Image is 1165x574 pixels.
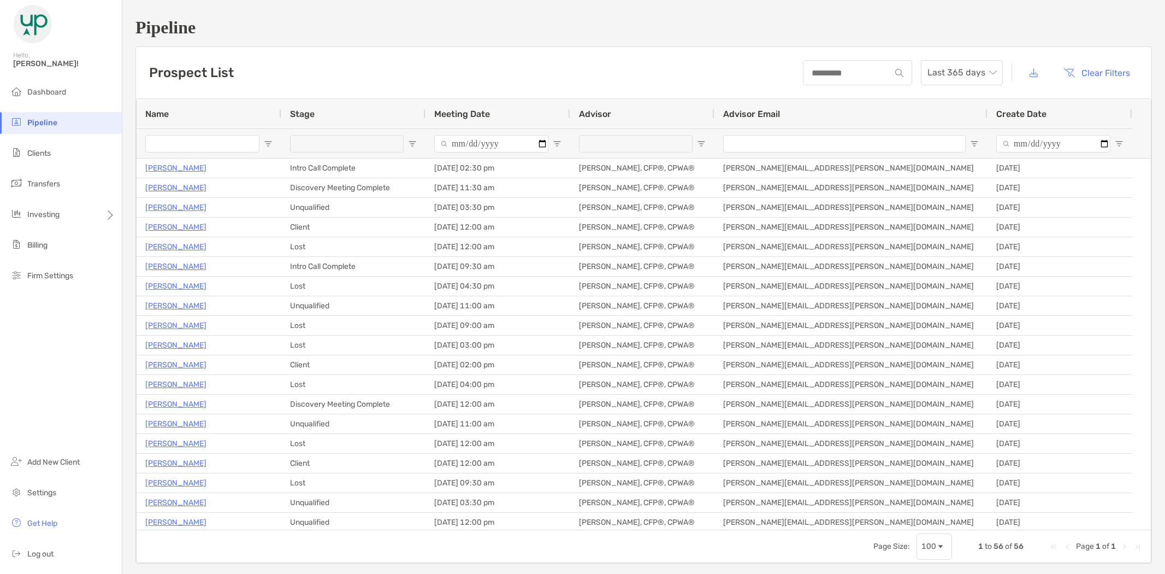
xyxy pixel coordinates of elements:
[145,496,206,509] p: [PERSON_NAME]
[1063,542,1072,551] div: Previous Page
[145,279,206,293] a: [PERSON_NAME]
[10,85,23,98] img: dashboard icon
[927,61,996,85] span: Last 365 days
[697,139,706,148] button: Open Filter Menu
[281,296,425,315] div: Unqualified
[135,17,1152,38] h1: Pipeline
[145,240,206,254] a: [PERSON_NAME]
[987,198,1132,217] div: [DATE]
[987,257,1132,276] div: [DATE]
[425,178,570,197] div: [DATE] 11:30 am
[290,109,315,119] span: Stage
[10,516,23,529] img: get-help icon
[27,458,80,467] span: Add New Client
[723,109,780,119] span: Advisor Email
[714,237,987,256] div: [PERSON_NAME][EMAIL_ADDRESS][PERSON_NAME][DOMAIN_NAME]
[281,237,425,256] div: Lost
[714,434,987,453] div: [PERSON_NAME][EMAIL_ADDRESS][PERSON_NAME][DOMAIN_NAME]
[714,513,987,532] div: [PERSON_NAME][EMAIL_ADDRESS][PERSON_NAME][DOMAIN_NAME]
[570,316,714,335] div: [PERSON_NAME], CFP®, CPWA®
[145,516,206,529] p: [PERSON_NAME]
[1076,542,1094,551] span: Page
[570,277,714,296] div: [PERSON_NAME], CFP®, CPWA®
[281,159,425,178] div: Intro Call Complete
[10,485,23,499] img: settings icon
[714,336,987,355] div: [PERSON_NAME][EMAIL_ADDRESS][PERSON_NAME][DOMAIN_NAME]
[425,198,570,217] div: [DATE] 03:30 pm
[1055,61,1138,85] button: Clear Filters
[1005,542,1012,551] span: of
[145,378,206,391] a: [PERSON_NAME]
[425,316,570,335] div: [DATE] 09:00 am
[281,454,425,473] div: Client
[714,296,987,315] div: [PERSON_NAME][EMAIL_ADDRESS][PERSON_NAME][DOMAIN_NAME]
[425,473,570,493] div: [DATE] 09:30 am
[570,493,714,512] div: [PERSON_NAME], CFP®, CPWA®
[570,257,714,276] div: [PERSON_NAME], CFP®, CPWA®
[1050,542,1058,551] div: First Page
[970,139,979,148] button: Open Filter Menu
[987,159,1132,178] div: [DATE]
[714,414,987,434] div: [PERSON_NAME][EMAIL_ADDRESS][PERSON_NAME][DOMAIN_NAME]
[714,257,987,276] div: [PERSON_NAME][EMAIL_ADDRESS][PERSON_NAME][DOMAIN_NAME]
[987,355,1132,374] div: [DATE]
[1115,139,1123,148] button: Open Filter Menu
[425,513,570,532] div: [DATE] 12:00 pm
[145,109,169,119] span: Name
[10,146,23,159] img: clients icon
[281,316,425,335] div: Lost
[145,397,206,411] p: [PERSON_NAME]
[145,476,206,490] a: [PERSON_NAME]
[987,237,1132,256] div: [DATE]
[895,69,903,77] img: input icon
[281,513,425,532] div: Unqualified
[145,456,206,470] a: [PERSON_NAME]
[570,355,714,374] div: [PERSON_NAME], CFP®, CPWA®
[425,296,570,315] div: [DATE] 11:00 am
[987,277,1132,296] div: [DATE]
[553,139,561,148] button: Open Filter Menu
[425,218,570,237] div: [DATE] 12:00 am
[434,135,548,153] input: Meeting Date Filter Input
[10,177,23,190] img: transfers icon
[987,336,1132,355] div: [DATE]
[1014,542,1024,551] span: 56
[281,395,425,414] div: Discovery Meeting Complete
[145,181,206,195] a: [PERSON_NAME]
[987,178,1132,197] div: [DATE]
[27,549,54,559] span: Log out
[714,198,987,217] div: [PERSON_NAME][EMAIL_ADDRESS][PERSON_NAME][DOMAIN_NAME]
[13,4,52,44] img: Zoe Logo
[281,493,425,512] div: Unqualified
[570,237,714,256] div: [PERSON_NAME], CFP®, CPWA®
[723,135,966,153] input: Advisor Email Filter Input
[570,395,714,414] div: [PERSON_NAME], CFP®, CPWA®
[714,454,987,473] div: [PERSON_NAME][EMAIL_ADDRESS][PERSON_NAME][DOMAIN_NAME]
[425,454,570,473] div: [DATE] 12:00 am
[281,336,425,355] div: Lost
[27,87,66,97] span: Dashboard
[714,395,987,414] div: [PERSON_NAME][EMAIL_ADDRESS][PERSON_NAME][DOMAIN_NAME]
[570,414,714,434] div: [PERSON_NAME], CFP®, CPWA®
[149,65,234,80] h3: Prospect List
[145,338,206,352] a: [PERSON_NAME]
[714,277,987,296] div: [PERSON_NAME][EMAIL_ADDRESS][PERSON_NAME][DOMAIN_NAME]
[434,109,490,119] span: Meeting Date
[425,355,570,374] div: [DATE] 02:00 pm
[714,316,987,335] div: [PERSON_NAME][EMAIL_ADDRESS][PERSON_NAME][DOMAIN_NAME]
[27,241,48,250] span: Billing
[10,547,23,560] img: logout icon
[281,414,425,434] div: Unqualified
[145,437,206,450] p: [PERSON_NAME]
[145,220,206,234] p: [PERSON_NAME]
[570,454,714,473] div: [PERSON_NAME], CFP®, CPWA®
[27,210,60,219] span: Investing
[281,198,425,217] div: Unqualified
[714,218,987,237] div: [PERSON_NAME][EMAIL_ADDRESS][PERSON_NAME][DOMAIN_NAME]
[145,260,206,273] a: [PERSON_NAME]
